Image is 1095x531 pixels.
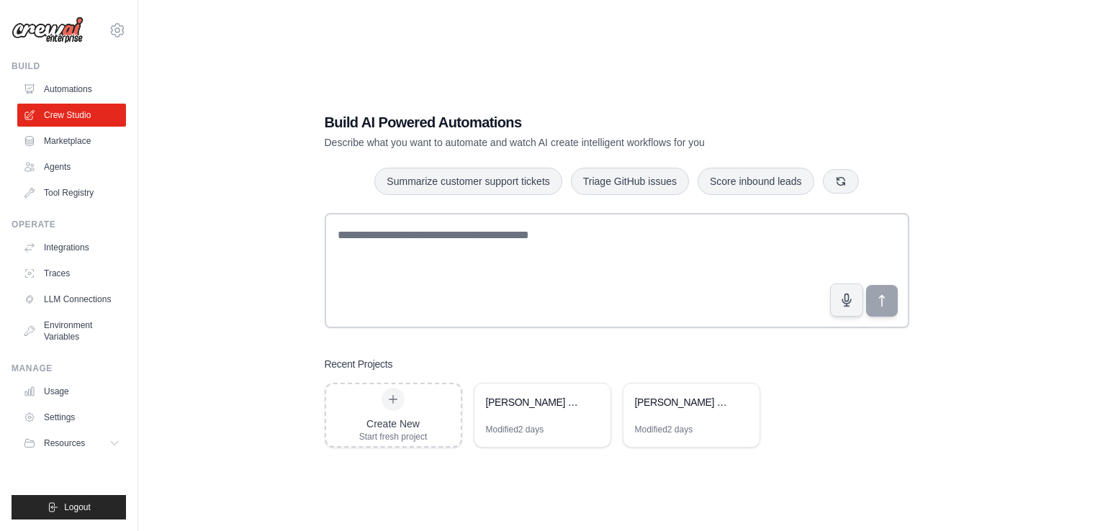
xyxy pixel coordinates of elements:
span: Resources [44,437,85,449]
div: Create New [359,417,428,431]
button: Triage GitHub issues [571,168,689,195]
button: Score inbound leads [698,168,814,195]
a: LLM Connections [17,288,126,311]
a: Agents [17,155,126,178]
div: Build [12,60,126,72]
a: Usage [17,380,126,403]
div: [PERSON_NAME] Dialogue Development [486,395,585,409]
span: Logout [64,501,91,513]
h3: Recent Projects [325,357,393,371]
a: Integrations [17,236,126,259]
div: Modified 2 days [486,424,544,435]
button: Resources [17,432,126,455]
a: Automations [17,78,126,101]
div: Modified 2 days [635,424,693,435]
button: Click to speak your automation idea [830,283,863,317]
button: Logout [12,495,126,519]
img: Logo [12,17,84,44]
a: Settings [17,406,126,429]
div: Start fresh project [359,431,428,442]
a: Traces [17,262,126,285]
div: [PERSON_NAME] Character Suite [635,395,734,409]
div: Operate [12,219,126,230]
div: Manage [12,363,126,374]
a: Tool Registry [17,181,126,204]
a: Marketplace [17,130,126,153]
p: Describe what you want to automate and watch AI create intelligent workflows for you [325,135,808,150]
a: Environment Variables [17,314,126,348]
iframe: Chat Widget [1023,462,1095,531]
a: Crew Studio [17,104,126,127]
h1: Build AI Powered Automations [325,112,808,132]
button: Get new suggestions [823,169,859,194]
button: Summarize customer support tickets [374,168,562,195]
